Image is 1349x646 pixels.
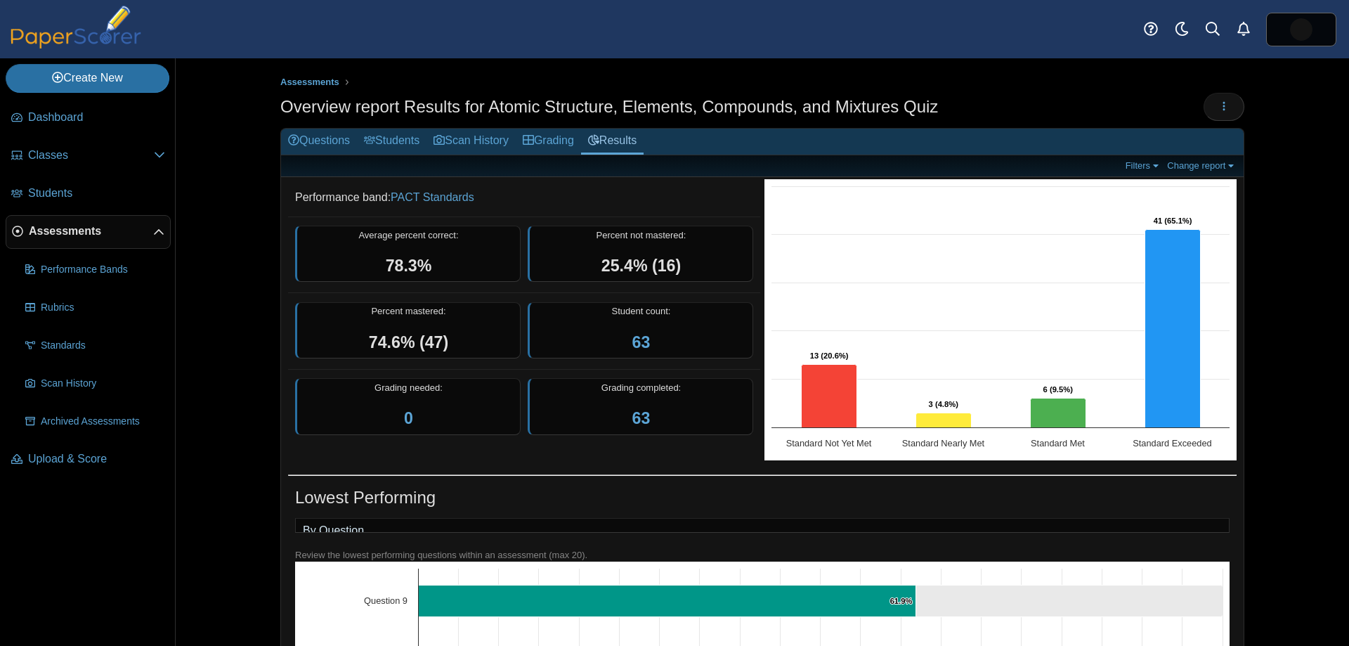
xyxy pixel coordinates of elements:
[6,443,171,477] a: Upload & Score
[280,95,938,119] h1: Overview report Results for Atomic Structure, Elements, Compounds, and Mixtures Quiz
[280,77,339,87] span: Assessments
[288,179,760,216] dd: Performance band:
[786,438,872,448] text: Standard Not Yet Met
[764,179,1237,460] svg: Interactive chart
[1164,160,1240,172] a: Change report
[1122,160,1165,172] a: Filters
[764,179,1237,460] div: Chart. Highcharts interactive chart.
[29,224,153,239] span: Assessments
[357,129,426,155] a: Students
[404,409,413,427] a: 0
[6,177,171,211] a: Students
[581,129,644,155] a: Results
[20,253,171,287] a: Performance Bands
[810,351,849,360] text: 13 (20.6%)
[1290,18,1312,41] span: Jasmine McNair
[6,6,146,49] img: PaperScorer
[20,405,171,439] a: Archived Assessments
[1266,13,1336,46] a: ps.74CSeXsONR1xs8MJ
[295,549,1230,562] div: Review the lowest performing questions within an assessment (max 20).
[601,257,681,275] span: 25.4% (16)
[902,438,985,448] text: Standard Nearly Met
[1043,385,1074,394] text: 6 (9.5%)
[1031,399,1086,428] path: Standard Met, 6. Overall Assessment Performance.
[1290,18,1312,41] img: ps.74CSeXsONR1xs8MJ
[369,333,448,351] span: 74.6% (47)
[28,110,165,125] span: Dashboard
[632,333,651,351] a: 63
[1228,14,1259,45] a: Alerts
[20,291,171,325] a: Rubrics
[281,129,357,155] a: Questions
[41,301,165,315] span: Rubrics
[28,186,165,201] span: Students
[1154,217,1192,225] text: 41 (65.1%)
[890,597,913,605] text: 61.9%
[391,191,474,203] a: PACT Standards
[929,400,959,408] text: 3 (4.8%)
[20,329,171,363] a: Standards
[528,302,753,359] div: Student count:
[20,367,171,401] a: Scan History
[6,101,171,135] a: Dashboard
[916,413,972,428] path: Standard Nearly Met, 3. Overall Assessment Performance.
[277,74,343,91] a: Assessments
[6,215,171,249] a: Assessments
[1133,438,1211,448] text: Standard Exceeded
[41,339,165,353] span: Standards
[28,451,165,467] span: Upload & Score
[295,378,521,435] div: Grading needed:
[6,64,169,92] a: Create New
[295,226,521,283] div: Average percent correct:
[6,39,146,51] a: PaperScorer
[528,226,753,283] div: Percent not mastered:
[6,139,171,173] a: Classes
[802,365,857,428] path: Standard Not Yet Met, 13. Overall Assessment Performance.
[528,378,753,435] div: Grading completed:
[295,302,521,359] div: Percent mastered:
[1145,230,1201,428] path: Standard Exceeded, 41. Overall Assessment Performance.
[916,585,1223,616] path: Question 9, 38.1. .
[1031,438,1085,448] text: Standard Met
[386,257,432,275] span: 78.3%
[632,409,651,427] a: 63
[296,519,371,543] a: By Question
[516,129,581,155] a: Grading
[41,263,165,277] span: Performance Bands
[28,148,154,163] span: Classes
[426,129,516,155] a: Scan History
[41,377,165,391] span: Scan History
[364,595,408,606] text: Question 9
[41,415,165,429] span: Archived Assessments
[295,486,436,510] h1: Lowest Performing
[419,585,916,616] path: Question 9, 61.9%. % of Points Earned.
